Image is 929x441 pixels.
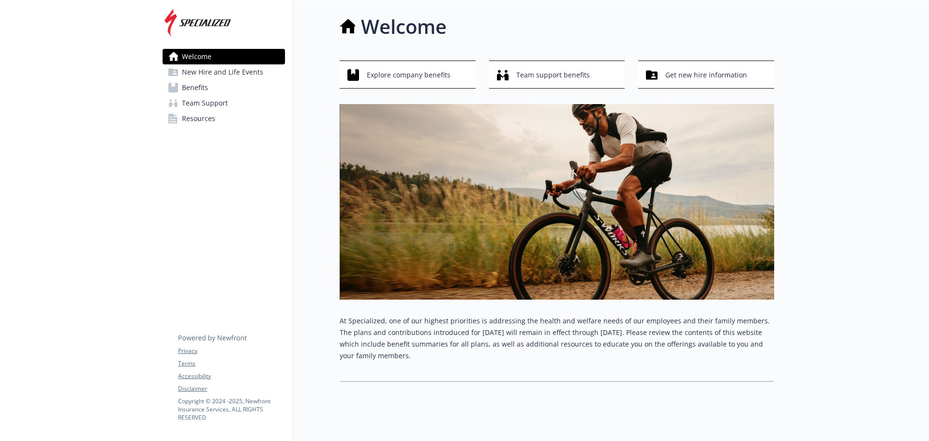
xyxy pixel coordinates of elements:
[340,315,774,362] p: At Specialized, one of our highest priorities is addressing the health and welfare needs of our e...
[182,80,208,95] span: Benefits
[178,397,285,422] p: Copyright © 2024 - 2025 , Newfront Insurance Services, ALL RIGHTS RESERVED
[182,111,215,126] span: Resources
[665,66,747,84] span: Get new hire information
[182,64,263,80] span: New Hire and Life Events
[178,347,285,355] a: Privacy
[163,64,285,80] a: New Hire and Life Events
[367,66,450,84] span: Explore company benefits
[516,66,590,84] span: Team support benefits
[178,384,285,393] a: Disclaimer
[163,80,285,95] a: Benefits
[163,111,285,126] a: Resources
[489,61,625,89] button: Team support benefits
[178,359,285,368] a: Terms
[361,12,447,41] h1: Welcome
[340,104,774,300] img: overview page banner
[182,95,228,111] span: Team Support
[178,372,285,380] a: Accessibility
[163,95,285,111] a: Team Support
[638,61,774,89] button: Get new hire information
[163,49,285,64] a: Welcome
[182,49,211,64] span: Welcome
[340,61,476,89] button: Explore company benefits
